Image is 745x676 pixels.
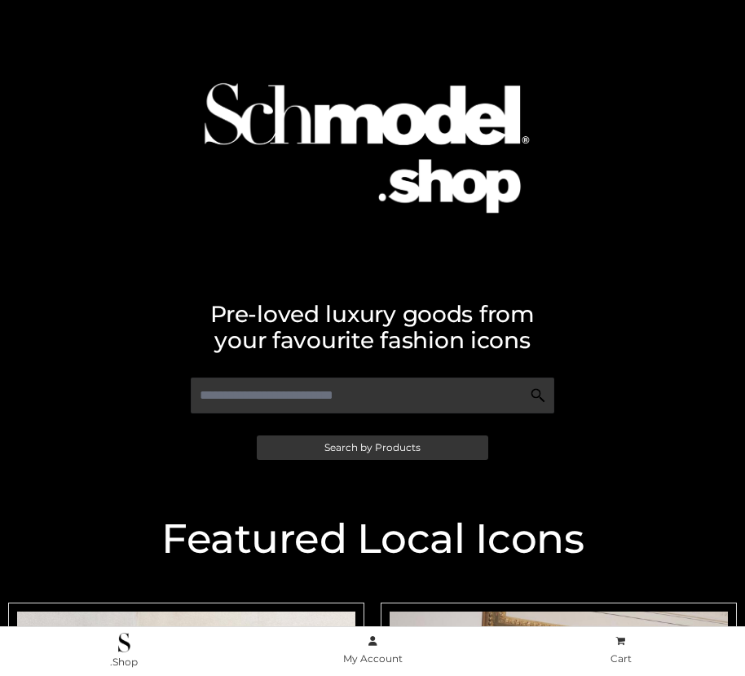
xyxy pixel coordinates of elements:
[530,387,546,404] img: Search Icon
[324,443,421,453] span: Search by Products
[110,656,138,668] span: .Shop
[496,632,745,669] a: Cart
[257,435,488,460] a: Search by Products
[611,652,632,665] span: Cart
[8,301,737,353] h2: Pre-loved luxury goods from your favourite fashion icons
[118,633,130,652] img: .Shop
[249,632,497,669] a: My Account
[343,652,403,665] span: My Account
